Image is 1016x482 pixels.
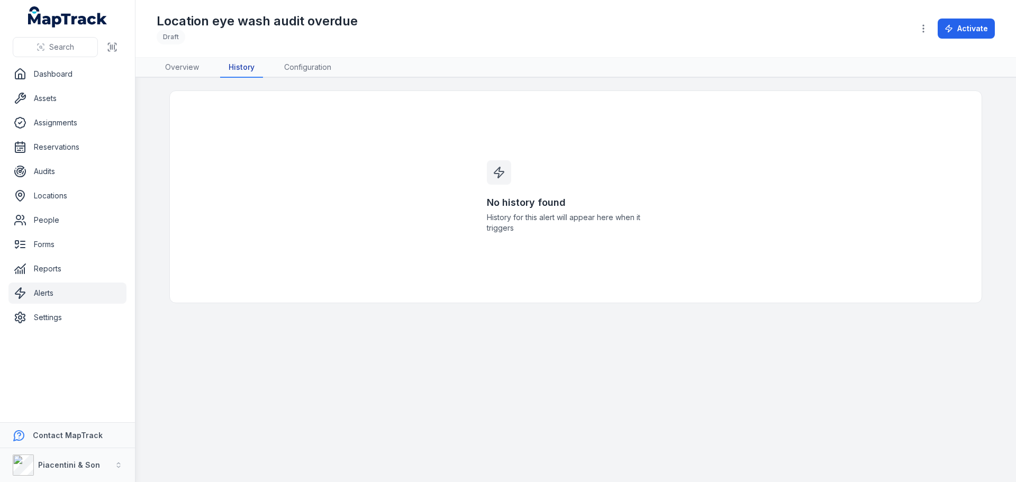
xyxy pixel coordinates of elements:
a: Configuration [276,58,340,78]
button: Activate [938,19,995,39]
a: Settings [8,307,126,328]
span: Search [49,42,74,52]
a: History [220,58,263,78]
a: Dashboard [8,63,126,85]
a: Forms [8,234,126,255]
h3: No history found [487,195,665,210]
a: Audits [8,161,126,182]
a: Assignments [8,112,126,133]
a: Alerts [8,283,126,304]
a: People [8,210,126,231]
h1: Location eye wash audit overdue [157,13,358,30]
a: Reports [8,258,126,279]
a: Locations [8,185,126,206]
a: Assets [8,88,126,109]
a: Overview [157,58,207,78]
strong: Contact MapTrack [33,431,103,440]
span: History for this alert will appear here when it triggers [487,212,665,233]
div: Draft [157,30,185,44]
a: MapTrack [28,6,107,28]
button: Search [13,37,98,57]
a: Reservations [8,137,126,158]
strong: Piacentini & Son [38,460,100,469]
